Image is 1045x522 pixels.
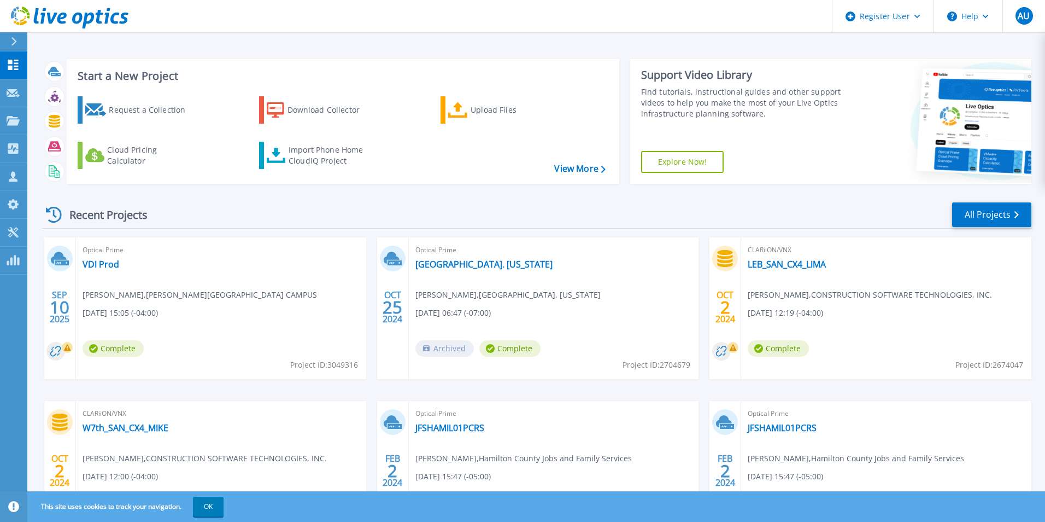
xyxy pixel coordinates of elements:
a: Request a Collection [78,96,199,124]
div: Upload Files [471,99,558,121]
span: [PERSON_NAME] , CONSTRUCTION SOFTWARE TECHNOLOGIES, INC. [748,289,992,301]
div: OCT 2024 [49,451,70,491]
div: FEB 2024 [715,451,736,491]
span: Complete [83,340,144,357]
a: Upload Files [441,96,562,124]
span: Optical Prime [415,408,692,420]
span: Project ID: 2704679 [623,359,690,371]
span: [PERSON_NAME] , CONSTRUCTION SOFTWARE TECHNOLOGIES, INC. [83,453,327,465]
span: 2 [388,466,397,475]
h3: Start a New Project [78,70,605,82]
span: [DATE] 06:47 (-07:00) [415,307,491,319]
span: [DATE] 15:05 (-04:00) [83,307,158,319]
a: Explore Now! [641,151,724,173]
span: Archived [415,340,474,357]
div: Request a Collection [109,99,196,121]
span: 10 [50,303,69,312]
span: CLARiiON/VNX [83,408,360,420]
a: LEB_SAN_CX4_LIMA [748,259,826,270]
a: View More [554,164,605,174]
span: [DATE] 15:47 (-05:00) [748,471,823,483]
span: [PERSON_NAME] , Hamilton County Jobs and Family Services [415,453,632,465]
a: JFSHAMIL01PCRS [748,422,817,433]
span: [PERSON_NAME] , Hamilton County Jobs and Family Services [748,453,964,465]
div: OCT 2024 [715,287,736,327]
span: Complete [748,340,809,357]
span: Optical Prime [415,244,692,256]
div: FEB 2024 [382,451,403,491]
div: OCT 2024 [382,287,403,327]
div: Import Phone Home CloudIQ Project [289,144,374,166]
span: [PERSON_NAME] , [GEOGRAPHIC_DATA], [US_STATE] [415,289,601,301]
span: CLARiiON/VNX [748,244,1025,256]
span: 25 [383,303,402,312]
span: [DATE] 12:19 (-04:00) [748,307,823,319]
div: Recent Projects [42,201,162,228]
div: SEP 2025 [49,287,70,327]
a: All Projects [952,202,1031,227]
div: Support Video Library [641,68,846,82]
a: JFSHAMIL01PCRS [415,422,484,433]
span: 2 [720,466,730,475]
a: W7th_SAN_CX4_MIKE [83,422,168,433]
span: 2 [720,303,730,312]
a: Download Collector [259,96,381,124]
span: Optical Prime [748,408,1025,420]
span: AU [1018,11,1030,20]
span: Project ID: 2674047 [955,359,1023,371]
span: [DATE] 15:47 (-05:00) [415,471,491,483]
span: [DATE] 12:00 (-04:00) [83,471,158,483]
span: 2 [55,466,64,475]
button: OK [193,497,224,517]
span: Complete [479,340,541,357]
div: Download Collector [287,99,375,121]
div: Cloud Pricing Calculator [107,144,195,166]
span: This site uses cookies to track your navigation. [30,497,224,517]
span: [PERSON_NAME] , [PERSON_NAME][GEOGRAPHIC_DATA] CAMPUS [83,289,317,301]
span: Project ID: 3049316 [290,359,358,371]
a: Cloud Pricing Calculator [78,142,199,169]
a: [GEOGRAPHIC_DATA]. [US_STATE] [415,259,553,270]
a: VDI Prod [83,259,119,270]
div: Find tutorials, instructional guides and other support videos to help you make the most of your L... [641,86,846,119]
span: Optical Prime [83,244,360,256]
